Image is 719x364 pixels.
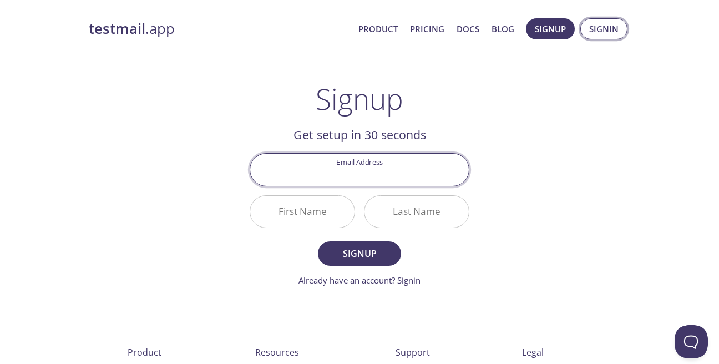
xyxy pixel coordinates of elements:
strong: testmail [89,19,145,38]
span: Product [128,346,161,358]
a: Already have an account? Signin [298,275,421,286]
a: Blog [492,22,514,36]
span: Signin [589,22,619,36]
span: Support [396,346,430,358]
a: Docs [457,22,479,36]
span: Signup [330,246,389,261]
button: Signin [580,18,627,39]
h1: Signup [316,82,403,115]
span: Signup [535,22,566,36]
span: Resources [255,346,299,358]
a: Pricing [410,22,444,36]
iframe: Help Scout Beacon - Open [675,325,708,358]
button: Signup [318,241,401,266]
a: Product [358,22,398,36]
span: Legal [522,346,544,358]
button: Signup [526,18,575,39]
a: testmail.app [89,19,350,38]
h2: Get setup in 30 seconds [250,125,469,144]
